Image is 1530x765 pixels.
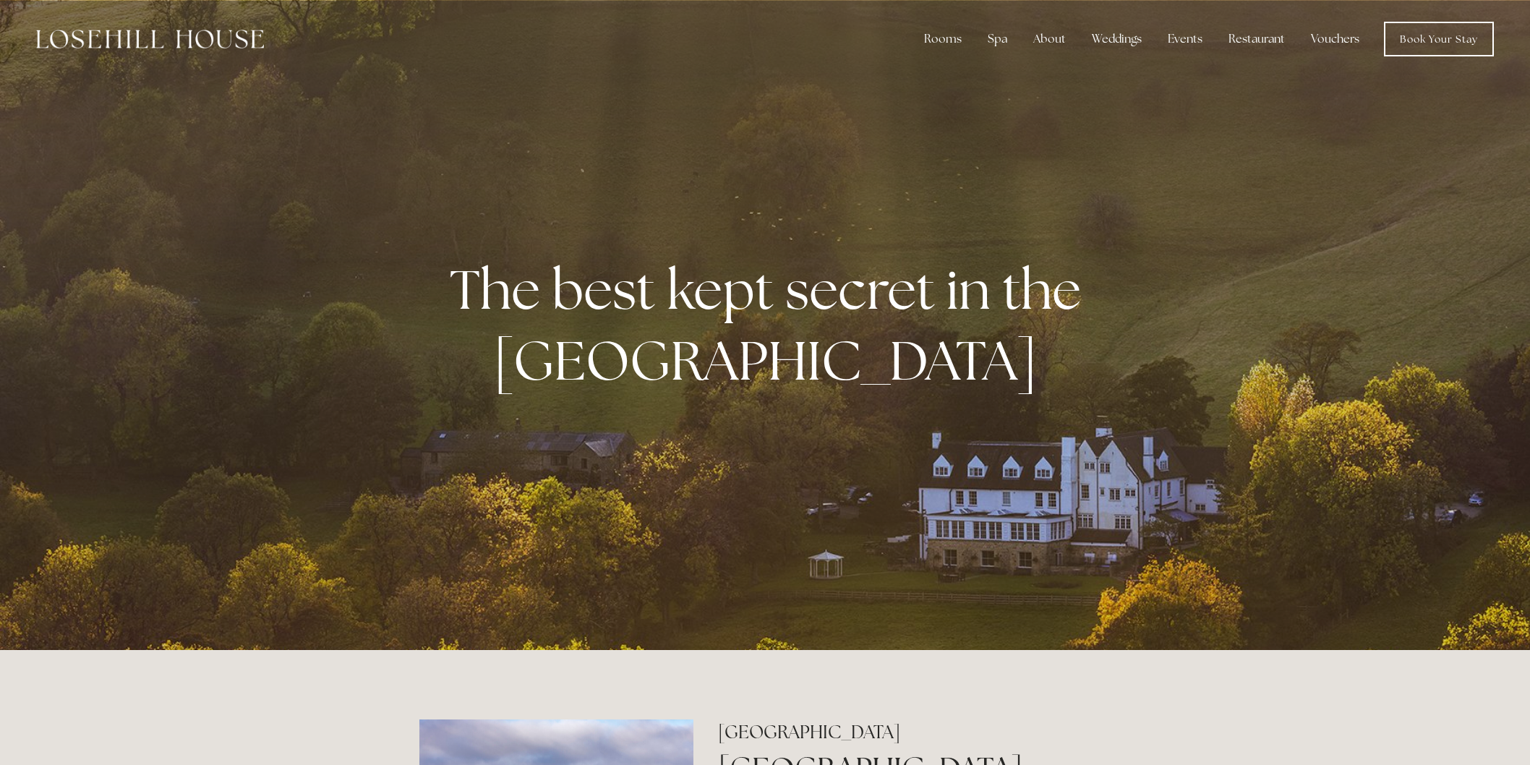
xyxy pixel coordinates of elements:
[913,25,973,54] div: Rooms
[1022,25,1077,54] div: About
[1299,25,1371,54] a: Vouchers
[976,25,1019,54] div: Spa
[36,30,264,48] img: Losehill House
[1156,25,1214,54] div: Events
[1217,25,1296,54] div: Restaurant
[718,719,1111,745] h2: [GEOGRAPHIC_DATA]
[450,254,1093,396] strong: The best kept secret in the [GEOGRAPHIC_DATA]
[1080,25,1153,54] div: Weddings
[1384,22,1494,56] a: Book Your Stay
